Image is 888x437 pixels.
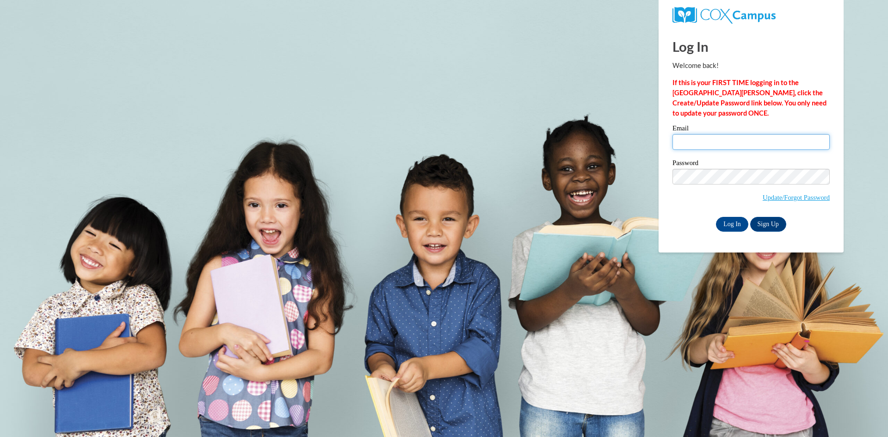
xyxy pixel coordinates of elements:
img: COX Campus [672,7,776,24]
label: Email [672,125,830,134]
h1: Log In [672,37,830,56]
a: COX Campus [672,11,776,18]
label: Password [672,160,830,169]
input: Log In [716,217,748,232]
strong: If this is your FIRST TIME logging in to the [GEOGRAPHIC_DATA][PERSON_NAME], click the Create/Upd... [672,79,826,117]
a: Sign Up [750,217,786,232]
a: Update/Forgot Password [763,194,830,201]
p: Welcome back! [672,61,830,71]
